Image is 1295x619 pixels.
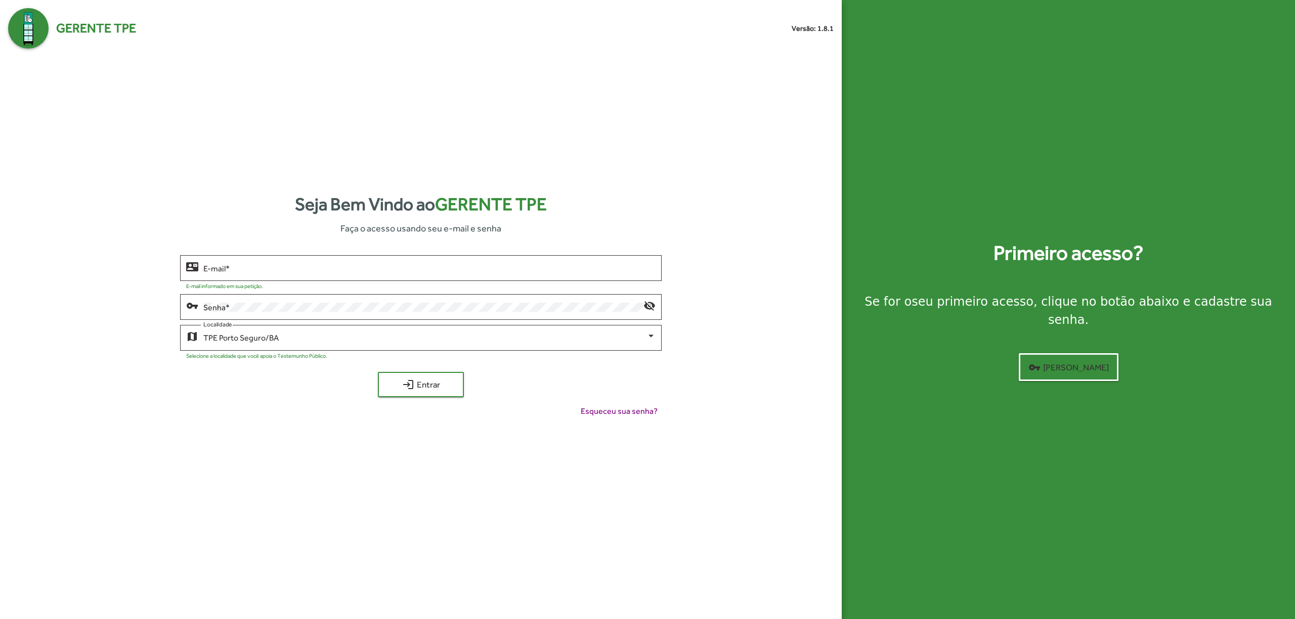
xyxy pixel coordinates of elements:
[378,372,464,397] button: Entrar
[912,295,1033,309] strong: seu primeiro acesso
[1028,361,1041,373] mat-icon: vpn_key
[994,238,1143,268] strong: Primeiro acesso?
[854,293,1283,329] div: Se for o , clique no botão abaixo e cadastre sua senha.
[186,353,327,359] mat-hint: Selecione a localidade que você apoia o Testemunho Público.
[186,299,198,311] mat-icon: vpn_key
[387,375,455,394] span: Entrar
[295,191,547,218] strong: Seja Bem Vindo ao
[643,299,656,311] mat-icon: visibility_off
[186,330,198,342] mat-icon: map
[8,8,49,49] img: Logo Gerente
[186,283,263,289] mat-hint: E-mail informado em sua petição.
[402,378,414,391] mat-icon: login
[340,221,501,235] span: Faça o acesso usando seu e-mail e senha
[792,23,834,34] small: Versão: 1.8.1
[581,405,658,417] span: Esqueceu sua senha?
[1019,353,1118,381] button: [PERSON_NAME]
[1028,358,1109,376] span: [PERSON_NAME]
[186,260,198,272] mat-icon: contact_mail
[56,19,136,38] span: Gerente TPE
[203,333,279,343] span: TPE Porto Seguro/BA
[435,194,547,214] span: Gerente TPE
